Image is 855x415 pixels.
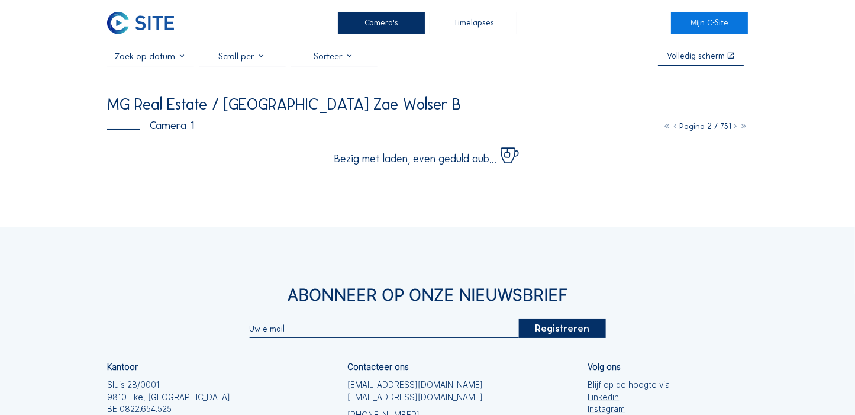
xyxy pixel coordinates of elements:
a: C-SITE Logo [107,12,184,34]
a: Mijn C-Site [671,12,748,34]
span: Bezig met laden, even geduld aub... [334,154,496,165]
a: [EMAIL_ADDRESS][DOMAIN_NAME] [347,379,483,391]
div: Camera 1 [107,120,194,131]
div: Volg ons [588,363,621,372]
a: [EMAIL_ADDRESS][DOMAIN_NAME] [347,391,483,404]
span: Pagina 2 / 751 [679,121,731,131]
div: Camera's [338,12,425,34]
a: Linkedin [588,391,670,404]
div: Volledig scherm [667,52,725,60]
img: C-SITE Logo [107,12,174,34]
div: Timelapses [430,12,517,34]
input: Uw e-mail [249,324,518,334]
div: Contacteer ons [347,363,409,372]
div: Registreren [518,319,605,338]
input: Zoek op datum 󰅀 [107,51,194,62]
div: MG Real Estate / [GEOGRAPHIC_DATA] Zae Wolser B [107,96,461,112]
div: Abonneer op onze nieuwsbrief [107,287,748,303]
div: Kantoor [107,363,138,372]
